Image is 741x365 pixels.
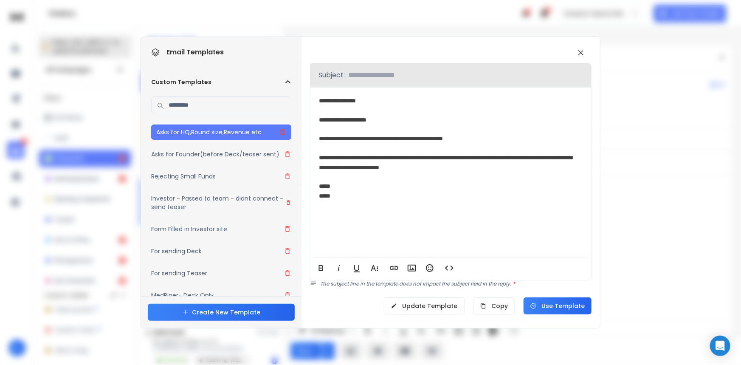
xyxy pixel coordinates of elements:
[710,336,730,356] div: Open Intercom Messenger
[473,297,515,314] button: Copy
[349,260,365,277] button: Underline (Ctrl+U)
[366,260,383,277] button: More Text
[331,260,347,277] button: Italic (Ctrl+I)
[524,297,592,314] button: Use Template
[422,260,438,277] button: Emoticons
[441,260,457,277] button: Code View
[313,260,329,277] button: Bold (Ctrl+B)
[148,304,295,321] button: Create New Template
[498,280,515,287] span: reply.
[151,194,285,211] h3: Investor - Passed to team - didnt connect - send teaser
[386,260,402,277] button: Insert Link (Ctrl+K)
[318,70,345,80] p: Subject:
[404,260,420,277] button: Insert Image (Ctrl+P)
[384,297,465,314] button: Update Template
[320,280,592,287] p: The subject line in the template does not impact the subject field in the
